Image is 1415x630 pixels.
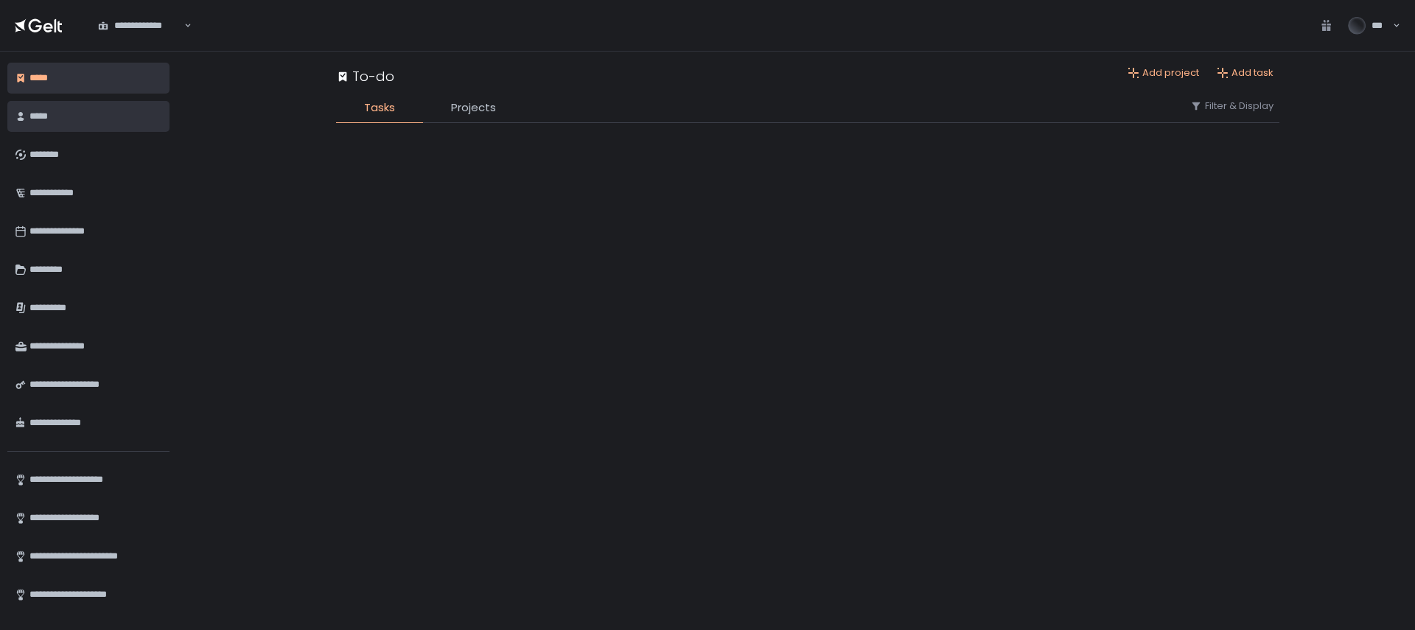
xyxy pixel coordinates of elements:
[1128,66,1199,80] button: Add project
[451,99,496,116] span: Projects
[364,99,395,116] span: Tasks
[88,10,192,41] div: Search for option
[1190,99,1273,113] button: Filter & Display
[336,66,394,86] div: To-do
[182,18,183,33] input: Search for option
[1217,66,1273,80] button: Add task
